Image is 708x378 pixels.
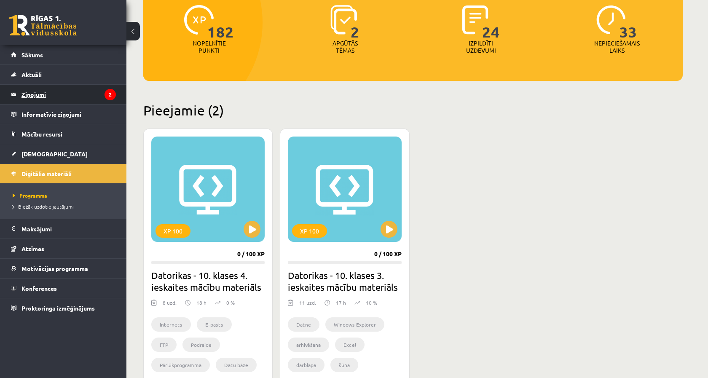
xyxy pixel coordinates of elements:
a: Ziņojumi2 [11,85,116,104]
li: šūna [330,358,358,372]
li: Windows Explorer [325,317,384,332]
legend: Informatīvie ziņojumi [21,105,116,124]
span: 24 [482,5,500,40]
p: 0 % [226,299,235,306]
a: Programma [13,192,118,199]
div: 11 uzd. [299,299,316,311]
a: Atzīmes [11,239,116,258]
span: 182 [207,5,234,40]
p: 10 % [366,299,377,306]
li: Datu bāze [216,358,257,372]
legend: Ziņojumi [21,85,116,104]
span: Mācību resursi [21,130,62,138]
p: Izpildīti uzdevumi [464,40,497,54]
li: FTP [151,338,177,352]
h2: Datorikas - 10. klases 3. ieskaites mācību materiāls [288,269,401,293]
h2: Pieejamie (2) [143,102,683,118]
span: Proktoringa izmēģinājums [21,304,95,312]
div: 8 uzd. [163,299,177,311]
span: Konferences [21,284,57,292]
a: Mācību resursi [11,124,116,144]
a: Digitālie materiāli [11,164,116,183]
img: icon-learned-topics-4a711ccc23c960034f471b6e78daf4a3bad4a20eaf4de84257b87e66633f6470.svg [330,5,357,35]
p: Nopelnītie punkti [193,40,226,54]
p: 18 h [196,299,206,306]
p: Nepieciešamais laiks [594,40,640,54]
li: Pārlūkprogramma [151,358,210,372]
a: Motivācijas programma [11,259,116,278]
span: Biežāk uzdotie jautājumi [13,203,74,210]
a: Proktoringa izmēģinājums [11,298,116,318]
span: Motivācijas programma [21,265,88,272]
img: icon-completed-tasks-ad58ae20a441b2904462921112bc710f1caf180af7a3daa7317a5a94f2d26646.svg [462,5,488,35]
li: darblapa [288,358,324,372]
div: XP 100 [292,224,327,238]
span: [DEMOGRAPHIC_DATA] [21,150,88,158]
a: Konferences [11,279,116,298]
h2: Datorikas - 10. klases 4. ieskaites mācību materiāls [151,269,265,293]
li: Internets [151,317,191,332]
span: Aktuāli [21,71,42,78]
a: Sākums [11,45,116,64]
li: Podraide [182,338,220,352]
a: Maksājumi [11,219,116,239]
li: arhivēšana [288,338,329,352]
a: Biežāk uzdotie jautājumi [13,203,118,210]
span: Programma [13,192,47,199]
a: [DEMOGRAPHIC_DATA] [11,144,116,164]
legend: Maksājumi [21,219,116,239]
span: Sākums [21,51,43,59]
i: 2 [105,89,116,100]
a: Aktuāli [11,65,116,84]
li: Excel [335,338,365,352]
p: 17 h [336,299,346,306]
span: Digitālie materiāli [21,170,72,177]
span: Atzīmes [21,245,44,252]
span: 2 [351,5,359,40]
li: E-pasts [197,317,232,332]
a: Rīgas 1. Tālmācības vidusskola [9,15,77,36]
span: 33 [619,5,637,40]
img: icon-xp-0682a9bc20223a9ccc6f5883a126b849a74cddfe5390d2b41b4391c66f2066e7.svg [184,5,214,35]
a: Informatīvie ziņojumi [11,105,116,124]
li: Datne [288,317,319,332]
p: Apgūtās tēmas [329,40,362,54]
div: XP 100 [156,224,190,238]
img: icon-clock-7be60019b62300814b6bd22b8e044499b485619524d84068768e800edab66f18.svg [596,5,626,35]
